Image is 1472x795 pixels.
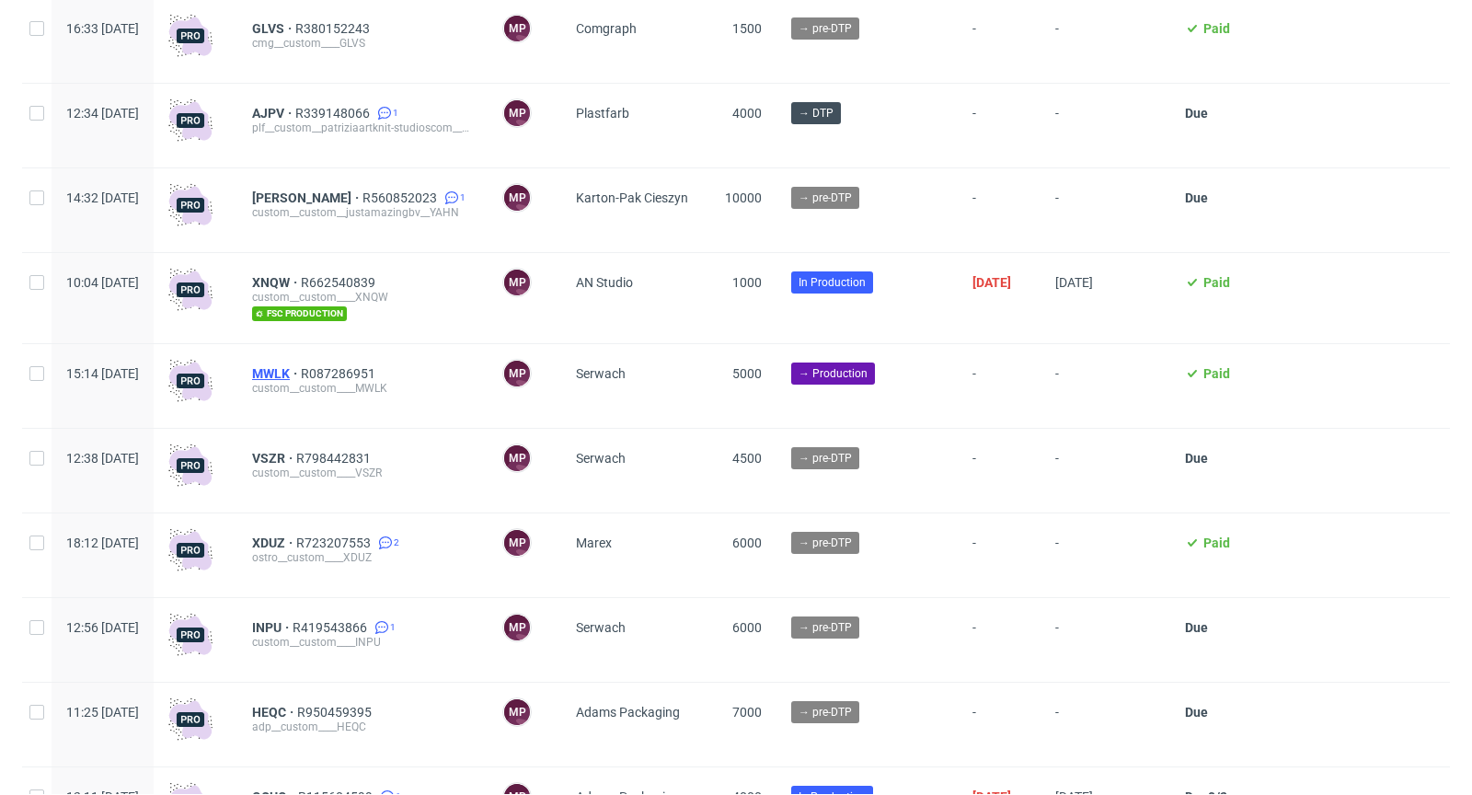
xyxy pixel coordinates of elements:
span: Comgraph [576,21,637,36]
span: [DATE] [972,275,1011,290]
img: pro-icon.017ec5509f39f3e742e3.png [168,14,213,58]
span: Plastfarb [576,106,629,121]
img: pro-icon.017ec5509f39f3e742e3.png [168,98,213,143]
span: Due [1185,620,1208,635]
span: 12:38 [DATE] [66,451,139,466]
div: adp__custom____HEQC [252,720,473,734]
span: - [972,21,1026,61]
a: AJPV [252,106,295,121]
span: Paid [1203,275,1230,290]
span: 6000 [732,620,762,635]
figcaption: MP [504,445,530,471]
span: 4500 [732,451,762,466]
a: R798442831 [296,451,374,466]
img: pro-icon.017ec5509f39f3e742e3.png [168,697,213,742]
span: 12:56 [DATE] [66,620,139,635]
span: fsc production [252,306,347,321]
figcaption: MP [504,100,530,126]
span: Adams Packaging [576,705,680,720]
div: ostro__custom____XDUZ [252,550,473,565]
span: - [1055,190,1156,230]
span: - [1055,536,1156,575]
span: 1000 [732,275,762,290]
span: Due [1185,451,1208,466]
a: XDUZ [252,536,296,550]
span: 6000 [732,536,762,550]
span: 5000 [732,366,762,381]
a: INPU [252,620,293,635]
span: - [1055,451,1156,490]
span: → Production [799,365,868,382]
span: - [972,366,1026,406]
span: 1 [460,190,466,205]
span: - [972,705,1026,744]
span: - [972,536,1026,575]
div: custom__custom____XNQW [252,290,473,305]
a: HEQC [252,705,297,720]
figcaption: MP [504,530,530,556]
div: custom__custom____INPU [252,635,473,650]
span: 15:14 [DATE] [66,366,139,381]
a: GLVS [252,21,295,36]
span: Marex [576,536,612,550]
span: Due [1185,106,1208,121]
img: pro-icon.017ec5509f39f3e742e3.png [168,528,213,572]
span: - [1055,21,1156,61]
span: 7000 [732,705,762,720]
span: → DTP [799,105,834,121]
a: R419543866 [293,620,371,635]
span: In Production [799,274,866,291]
span: 1 [393,106,398,121]
span: 1 [390,620,396,635]
a: R662540839 [301,275,379,290]
span: Due [1185,190,1208,205]
figcaption: MP [504,16,530,41]
figcaption: MP [504,699,530,725]
div: plf__custom__patriziaartknit-studioscom__AJPV [252,121,473,135]
span: - [1055,705,1156,744]
span: Paid [1203,366,1230,381]
a: R950459395 [297,705,375,720]
span: 11:25 [DATE] [66,705,139,720]
div: custom__custom__justamazingbv__YAHN [252,205,473,220]
span: R723207553 [296,536,374,550]
span: MWLK [252,366,301,381]
span: AN Studio [576,275,633,290]
span: 16:33 [DATE] [66,21,139,36]
span: → pre-DTP [799,704,852,720]
span: 14:32 [DATE] [66,190,139,205]
span: R380152243 [295,21,374,36]
a: R560852023 [362,190,441,205]
img: pro-icon.017ec5509f39f3e742e3.png [168,359,213,403]
span: 10000 [725,190,762,205]
span: Serwach [576,366,626,381]
a: R087286951 [301,366,379,381]
span: [PERSON_NAME] [252,190,362,205]
span: → pre-DTP [799,20,852,37]
span: → pre-DTP [799,535,852,551]
a: VSZR [252,451,296,466]
span: - [1055,620,1156,660]
span: - [972,451,1026,490]
a: XNQW [252,275,301,290]
a: R339148066 [295,106,374,121]
div: cmg__custom____GLVS [252,36,473,51]
figcaption: MP [504,185,530,211]
span: - [972,190,1026,230]
figcaption: MP [504,615,530,640]
span: 18:12 [DATE] [66,536,139,550]
a: 1 [441,190,466,205]
span: - [1055,106,1156,145]
span: → pre-DTP [799,190,852,206]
